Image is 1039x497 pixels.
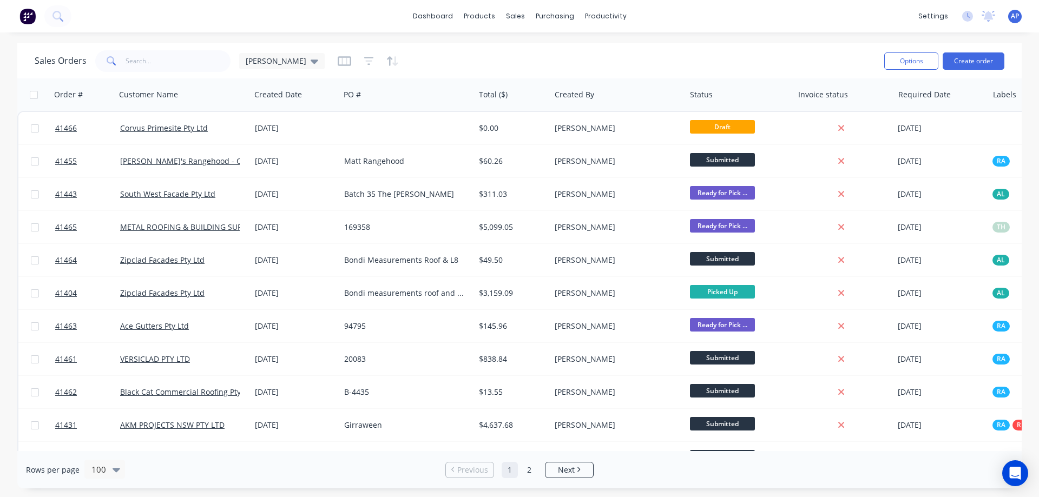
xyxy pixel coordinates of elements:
[555,189,675,200] div: [PERSON_NAME]
[344,189,464,200] div: Batch 35 The [PERSON_NAME]
[55,442,120,474] a: 41460
[690,450,755,463] span: Submitted
[55,321,77,332] span: 41463
[255,255,336,266] div: [DATE]
[997,420,1005,430] span: RA
[55,244,120,276] a: 41464
[555,420,675,430] div: [PERSON_NAME]
[55,387,77,397] span: 41462
[120,222,292,232] a: METAL ROOFING & BUILDING SUPPLIES PTY LTD
[55,288,77,299] span: 41404
[997,156,1005,167] span: RA
[344,89,361,100] div: PO #
[992,321,1010,332] button: RA
[55,420,77,430] span: 41431
[1002,460,1028,486] div: Open Intercom Messenger
[254,89,302,100] div: Created Date
[55,277,120,309] a: 41404
[55,409,120,441] a: 41431
[120,123,208,133] a: Corvus Primesite Pty Ltd
[119,89,178,100] div: Customer Name
[55,310,120,342] a: 41463
[555,354,675,365] div: [PERSON_NAME]
[120,156,275,166] a: [PERSON_NAME]'s Rangehood - CASH SALE
[55,112,120,144] a: 41466
[992,354,1010,365] button: RA
[120,255,205,265] a: Zipclad Facades Pty Ltd
[555,321,675,332] div: [PERSON_NAME]
[555,222,675,233] div: [PERSON_NAME]
[555,288,675,299] div: [PERSON_NAME]
[997,189,1005,200] span: AL
[555,123,675,134] div: [PERSON_NAME]
[992,387,1010,397] button: RA
[255,387,336,397] div: [DATE]
[690,219,755,233] span: Ready for Pick ...
[55,211,120,243] a: 41465
[120,387,254,397] a: Black Cat Commercial Roofing Pty Ltd
[992,156,1010,167] button: RA
[884,52,938,70] button: Options
[55,189,77,200] span: 41443
[545,465,593,475] a: Next page
[530,8,580,24] div: purchasing
[690,120,755,134] span: Draft
[255,189,336,200] div: [DATE]
[555,156,675,167] div: [PERSON_NAME]
[255,156,336,167] div: [DATE]
[997,321,1005,332] span: RA
[479,387,542,397] div: $13.55
[55,123,77,134] span: 41466
[555,387,675,397] div: [PERSON_NAME]
[479,255,542,266] div: $49.50
[344,288,464,299] div: Bondi measurements roof and L8
[255,321,336,332] div: [DATE]
[344,321,464,332] div: 94795
[997,222,1005,233] span: TH
[690,153,755,167] span: Submitted
[580,8,632,24] div: productivity
[521,462,537,478] a: Page 2
[479,222,542,233] div: $5,099.05
[555,255,675,266] div: [PERSON_NAME]
[997,288,1005,299] span: AL
[344,387,464,397] div: B-4435
[344,420,464,430] div: Girraween
[446,465,494,475] a: Previous page
[690,384,755,397] span: Submitted
[898,321,984,332] div: [DATE]
[344,354,464,365] div: 20083
[246,55,306,67] span: [PERSON_NAME]
[479,156,542,167] div: $60.26
[55,156,77,167] span: 41455
[898,255,984,266] div: [DATE]
[26,465,80,475] span: Rows per page
[690,351,755,365] span: Submitted
[898,420,984,430] div: [DATE]
[898,288,984,299] div: [DATE]
[120,189,215,199] a: South West Facade Pty Ltd
[898,222,984,233] div: [DATE]
[55,354,77,365] span: 41461
[993,89,1016,100] div: Labels
[126,50,231,72] input: Search...
[255,123,336,134] div: [DATE]
[35,56,87,66] h1: Sales Orders
[55,343,120,375] a: 41461
[120,288,205,298] a: Zipclad Facades Pty Ltd
[55,376,120,408] a: 41462
[120,321,189,331] a: Ace Gutters Pty Ltd
[898,156,984,167] div: [DATE]
[344,222,464,233] div: 169358
[690,186,755,200] span: Ready for Pick ...
[558,465,575,475] span: Next
[55,222,77,233] span: 41465
[992,288,1009,299] button: AL
[992,222,1010,233] button: TH
[55,255,77,266] span: 41464
[457,465,488,475] span: Previous
[255,420,336,430] div: [DATE]
[502,462,518,478] a: Page 1 is your current page
[690,89,713,100] div: Status
[255,288,336,299] div: [DATE]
